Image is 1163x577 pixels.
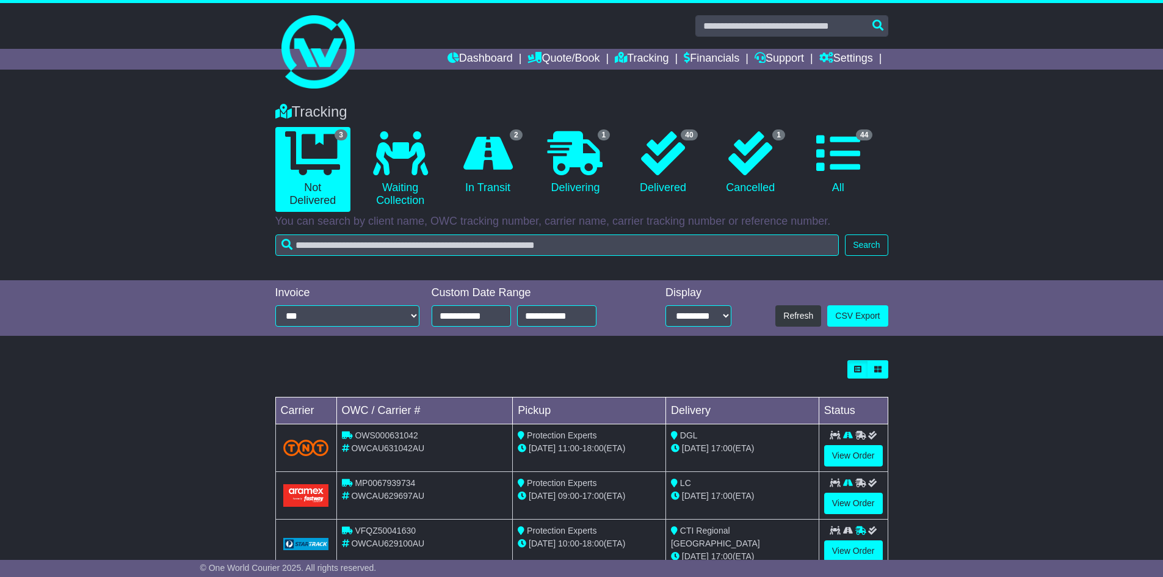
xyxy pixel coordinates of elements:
[671,550,814,563] div: (ETA)
[682,491,709,501] span: [DATE]
[615,49,668,70] a: Tracking
[200,563,377,573] span: © One World Courier 2025. All rights reserved.
[527,526,596,535] span: Protection Experts
[775,305,821,327] button: Refresh
[680,430,698,440] span: DGL
[755,49,804,70] a: Support
[671,442,814,455] div: (ETA)
[671,490,814,503] div: (ETA)
[275,397,336,424] td: Carrier
[680,478,691,488] span: LC
[355,526,416,535] span: VFQZ50041630
[598,129,610,140] span: 1
[447,49,513,70] a: Dashboard
[269,103,894,121] div: Tracking
[558,443,579,453] span: 11:00
[351,491,424,501] span: OWCAU629697AU
[529,491,556,501] span: [DATE]
[336,397,513,424] td: OWC / Carrier #
[283,538,329,550] img: GetCarrierServiceLogo
[856,129,872,140] span: 44
[538,127,613,199] a: 1 Delivering
[772,129,785,140] span: 1
[681,129,697,140] span: 40
[363,127,438,212] a: Waiting Collection
[665,286,731,300] div: Display
[510,129,523,140] span: 2
[275,127,350,212] a: 3 Not Delivered
[275,286,419,300] div: Invoice
[711,491,733,501] span: 17:00
[527,478,596,488] span: Protection Experts
[824,445,883,466] a: View Order
[351,539,424,548] span: OWCAU629100AU
[845,234,888,256] button: Search
[819,49,873,70] a: Settings
[335,129,347,140] span: 3
[682,443,709,453] span: [DATE]
[355,478,415,488] span: MP0067939734
[355,430,418,440] span: OWS000631042
[351,443,424,453] span: OWCAU631042AU
[283,440,329,456] img: TNT_Domestic.png
[819,397,888,424] td: Status
[671,526,760,548] span: CTI Regional [GEOGRAPHIC_DATA]
[518,537,661,550] div: - (ETA)
[527,430,596,440] span: Protection Experts
[582,491,604,501] span: 17:00
[275,215,888,228] p: You can search by client name, OWC tracking number, carrier name, carrier tracking number or refe...
[518,442,661,455] div: - (ETA)
[682,551,709,561] span: [DATE]
[558,491,579,501] span: 09:00
[800,127,875,199] a: 44 All
[582,539,604,548] span: 18:00
[527,49,600,70] a: Quote/Book
[824,540,883,562] a: View Order
[529,443,556,453] span: [DATE]
[625,127,700,199] a: 40 Delivered
[518,490,661,503] div: - (ETA)
[824,493,883,514] a: View Order
[283,484,329,507] img: Aramex.png
[713,127,788,199] a: 1 Cancelled
[582,443,604,453] span: 18:00
[827,305,888,327] a: CSV Export
[711,443,733,453] span: 17:00
[450,127,525,199] a: 2 In Transit
[711,551,733,561] span: 17:00
[558,539,579,548] span: 10:00
[684,49,739,70] a: Financials
[665,397,819,424] td: Delivery
[432,286,628,300] div: Custom Date Range
[529,539,556,548] span: [DATE]
[513,397,666,424] td: Pickup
